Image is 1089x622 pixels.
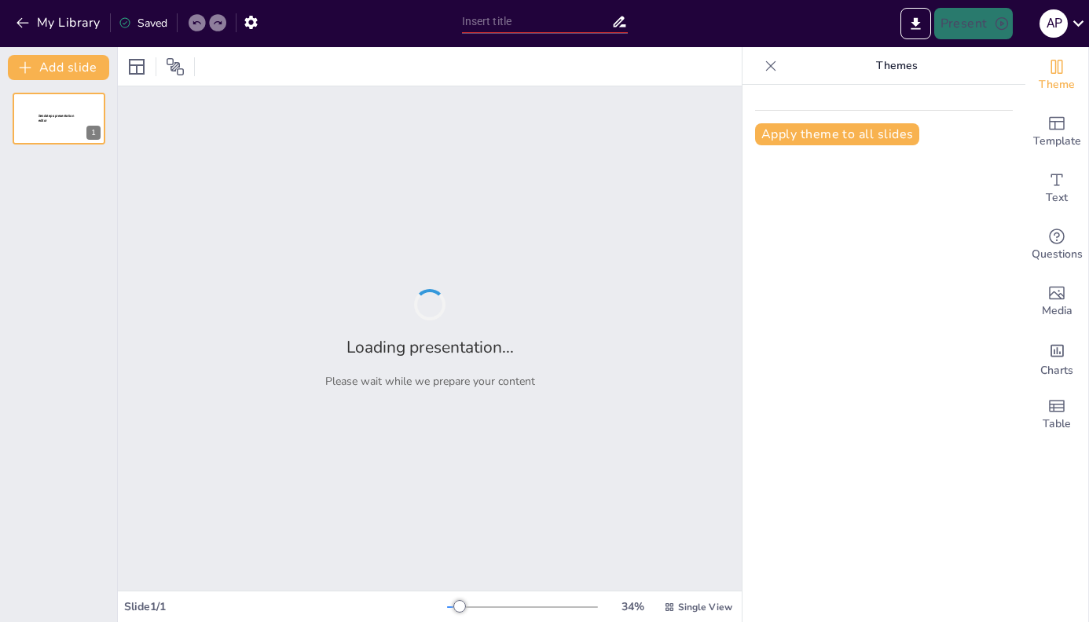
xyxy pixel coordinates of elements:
[1033,133,1081,150] span: Template
[1025,217,1088,273] div: Get real-time input from your audience
[755,123,919,145] button: Apply theme to all slides
[12,10,107,35] button: My Library
[8,55,109,80] button: Add slide
[1040,362,1073,379] span: Charts
[1025,160,1088,217] div: Add text boxes
[124,54,149,79] div: Layout
[1025,386,1088,443] div: Add a table
[1025,47,1088,104] div: Change the overall theme
[13,93,105,145] div: 1
[1025,273,1088,330] div: Add images, graphics, shapes or video
[86,126,101,140] div: 1
[1039,76,1075,93] span: Theme
[783,47,1010,85] p: Themes
[1032,246,1083,263] span: Questions
[346,336,514,358] h2: Loading presentation...
[166,57,185,76] span: Position
[1046,189,1068,207] span: Text
[325,374,535,389] p: Please wait while we prepare your content
[119,16,167,31] div: Saved
[1025,104,1088,160] div: Add ready made slides
[1039,9,1068,38] div: A P
[124,599,447,614] div: Slide 1 / 1
[614,599,651,614] div: 34 %
[1043,415,1071,433] span: Table
[934,8,1013,39] button: Present
[38,114,74,123] span: Sendsteps presentation editor
[1025,330,1088,386] div: Add charts and graphs
[1039,8,1068,39] button: A P
[900,8,931,39] button: Export to PowerPoint
[1042,302,1072,320] span: Media
[678,601,732,613] span: Single View
[462,10,611,33] input: Insert title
